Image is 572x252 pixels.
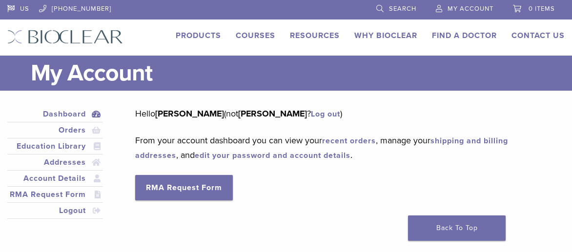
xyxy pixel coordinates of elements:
a: RMA Request Form [9,189,101,200]
a: Back To Top [408,215,506,241]
strong: [PERSON_NAME] [155,108,224,119]
a: Log out [311,109,340,119]
a: Courses [236,31,275,40]
p: Hello (not ? ) [135,106,550,121]
a: Orders [9,124,101,136]
a: edit your password and account details [195,151,350,160]
a: recent orders [322,136,376,146]
span: Search [389,5,416,13]
h1: My Account [31,56,565,91]
a: Products [176,31,221,40]
a: Resources [290,31,340,40]
span: My Account [448,5,493,13]
span: 0 items [529,5,555,13]
a: Logout [9,205,101,216]
a: Why Bioclear [354,31,417,40]
a: Find A Doctor [432,31,497,40]
a: Account Details [9,173,101,184]
a: Dashboard [9,108,101,120]
a: Addresses [9,156,101,168]
a: RMA Request Form [135,175,233,200]
a: Contact Us [511,31,565,40]
nav: Account pages [7,106,103,231]
img: Bioclear [7,30,123,44]
strong: [PERSON_NAME] [238,108,307,119]
p: From your account dashboard you can view your , manage your , and . [135,133,550,162]
a: Education Library [9,140,101,152]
